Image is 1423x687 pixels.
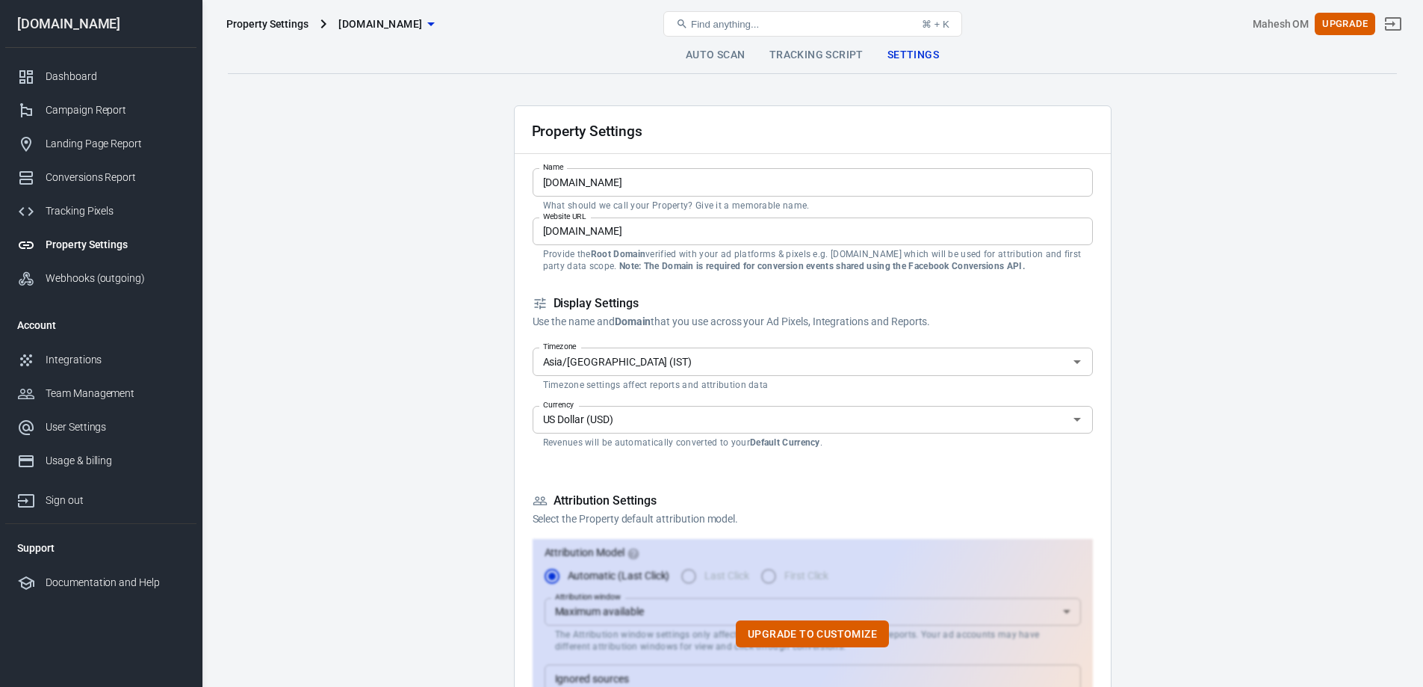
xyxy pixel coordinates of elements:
[46,170,185,185] div: Conversions Report
[615,315,651,327] strong: Domain
[663,11,962,37] button: Find anything...⌘ + K
[5,228,196,262] a: Property Settings
[1067,409,1088,430] button: Open
[5,377,196,410] a: Team Management
[555,591,621,603] label: Attribution window
[46,575,185,591] div: Documentation and Help
[46,386,185,401] div: Team Management
[338,15,422,34] span: gaskincare.ie
[543,200,1082,212] p: What should we call your Property? Give it a memorable name.
[5,410,196,444] a: User Settings
[736,620,889,648] button: Upgrade to customize
[5,530,196,566] li: Support
[619,261,1025,271] strong: Note: The Domain is required for conversion events shared using the Facebook Conversions API.
[46,69,185,84] div: Dashboard
[5,343,196,377] a: Integrations
[46,493,185,508] div: Sign out
[533,511,1093,527] p: Select the Property default attribution model.
[46,271,185,286] div: Webhooks (outgoing)
[591,249,645,259] strong: Root Domain
[5,17,196,31] div: [DOMAIN_NAME]
[1253,16,1309,32] div: Account id: IqnbTAIw
[46,237,185,253] div: Property Settings
[1375,6,1411,42] a: Sign out
[5,127,196,161] a: Landing Page Report
[674,37,757,73] a: Auto Scan
[757,37,875,73] a: Tracking Script
[533,218,1093,245] input: example.com
[5,307,196,343] li: Account
[46,352,185,368] div: Integrations
[543,161,564,173] label: Name
[46,419,185,435] div: User Settings
[543,341,577,352] label: Timezone
[1067,351,1088,372] button: Open
[5,60,196,93] a: Dashboard
[532,123,642,139] h2: Property Settings
[543,379,1082,391] p: Timezone settings affect reports and attribution data
[537,410,1064,429] input: USD
[5,478,196,517] a: Sign out
[543,399,574,410] label: Currency
[5,262,196,295] a: Webhooks (outgoing)
[46,453,185,469] div: Usage & billing
[46,102,185,118] div: Campaign Report
[46,136,185,152] div: Landing Page Report
[537,352,1064,371] input: UTC
[46,203,185,219] div: Tracking Pixels
[1315,13,1375,36] button: Upgrade
[922,19,949,30] div: ⌘ + K
[750,437,820,448] strong: Default Currency
[5,161,196,194] a: Conversions Report
[543,211,586,222] label: Website URL
[5,194,196,228] a: Tracking Pixels
[332,10,440,38] button: [DOMAIN_NAME]
[875,37,951,73] a: Settings
[533,296,1093,312] h5: Display Settings
[691,19,759,30] span: Find anything...
[543,437,1082,449] p: Revenues will be automatically converted to your .
[226,16,309,31] div: Property Settings
[5,444,196,478] a: Usage & billing
[5,93,196,127] a: Campaign Report
[533,493,1093,509] h5: Attribution Settings
[533,168,1093,196] input: Your Website Name
[533,314,1093,330] p: Use the name and that you use across your Ad Pixels, Integrations and Reports.
[543,248,1082,272] p: Provide the verified with your ad platforms & pixels e.g. [DOMAIN_NAME] which will be used for at...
